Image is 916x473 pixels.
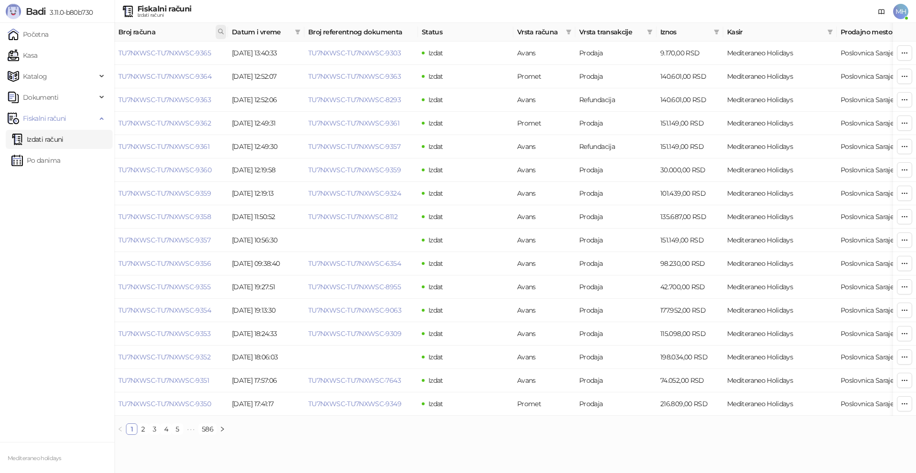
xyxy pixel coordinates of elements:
a: Kasa [8,46,37,65]
span: Izdat [428,72,443,81]
td: Prodaja [575,275,656,299]
span: Izdat [428,399,443,408]
li: Sledeća strana [217,423,228,435]
td: 135.687,00 RSD [656,205,723,229]
span: MH [893,4,908,19]
a: Izdati računi [11,130,63,149]
td: [DATE] 19:27:51 [228,275,304,299]
span: Izdat [428,306,443,315]
a: TU7NXWSC-TU7NXWSC-9364 [118,72,211,81]
span: Izdat [428,212,443,221]
span: Izdat [428,259,443,268]
span: Izdat [428,353,443,361]
th: Kasir [723,23,837,42]
td: [DATE] 12:52:07 [228,65,304,88]
a: 4 [161,424,171,434]
td: 30.000,00 RSD [656,158,723,182]
a: TU7NXWSC-TU7NXWSC-8112 [308,212,397,221]
a: Početna [8,25,49,44]
li: 4 [160,423,172,435]
span: Vrsta računa [517,27,562,37]
td: 151.149,00 RSD [656,229,723,252]
td: Prodaja [575,205,656,229]
span: Izdat [428,329,443,338]
td: 177.952,00 RSD [656,299,723,322]
li: 1 [126,423,137,435]
td: Promet [513,392,575,416]
li: 2 [137,423,149,435]
span: Dokumenti [23,88,58,107]
td: Avans [513,252,575,275]
a: TU7NXWSC-TU7NXWSC-9363 [308,72,401,81]
td: [DATE] 10:56:30 [228,229,304,252]
td: Avans [513,369,575,392]
td: TU7NXWSC-TU7NXWSC-9357 [114,229,228,252]
span: filter [647,29,653,35]
td: 74.052,00 RSD [656,369,723,392]
td: Mediteraneo Holidays [723,346,837,369]
img: Logo [6,4,21,19]
td: Avans [513,346,575,369]
span: Izdat [428,49,443,57]
td: Avans [513,88,575,112]
td: 216.809,00 RSD [656,392,723,416]
td: TU7NXWSC-TU7NXWSC-9356 [114,252,228,275]
td: Avans [513,229,575,252]
td: TU7NXWSC-TU7NXWSC-9363 [114,88,228,112]
a: TU7NXWSC-TU7NXWSC-9349 [308,399,401,408]
td: [DATE] 12:49:31 [228,112,304,135]
span: Izdat [428,189,443,198]
td: Avans [513,182,575,205]
span: Badi [26,6,46,17]
td: Prodaja [575,182,656,205]
span: Izdat [428,95,443,104]
td: [DATE] 18:24:33 [228,322,304,346]
td: Mediteraneo Holidays [723,322,837,346]
td: Mediteraneo Holidays [723,369,837,392]
a: TU7NXWSC-TU7NXWSC-6354 [308,259,401,268]
td: Refundacija [575,135,656,158]
span: filter [827,29,833,35]
td: TU7NXWSC-TU7NXWSC-9351 [114,369,228,392]
a: TU7NXWSC-TU7NXWSC-9352 [118,353,210,361]
td: 198.034,00 RSD [656,346,723,369]
td: Mediteraneo Holidays [723,252,837,275]
td: Promet [513,65,575,88]
span: Iznos [660,27,710,37]
span: Datum i vreme [232,27,291,37]
td: TU7NXWSC-TU7NXWSC-9353 [114,322,228,346]
li: Sledećih 5 Strana [183,423,198,435]
span: filter [712,25,721,39]
a: TU7NXWSC-TU7NXWSC-9357 [118,236,210,244]
span: Izdat [428,119,443,127]
span: filter [566,29,572,35]
td: 140.601,00 RSD [656,65,723,88]
td: Mediteraneo Holidays [723,158,837,182]
td: [DATE] 17:57:06 [228,369,304,392]
span: filter [564,25,573,39]
a: TU7NXWSC-TU7NXWSC-9357 [308,142,400,151]
li: Prethodna strana [114,423,126,435]
td: Refundacija [575,88,656,112]
span: Vrsta transakcije [579,27,643,37]
a: TU7NXWSC-TU7NXWSC-9360 [118,166,211,174]
span: filter [714,29,719,35]
span: Izdat [428,236,443,244]
td: Avans [513,322,575,346]
th: Broj računa [114,23,228,42]
a: TU7NXWSC-TU7NXWSC-9365 [118,49,211,57]
td: 98.230,00 RSD [656,252,723,275]
td: [DATE] 12:19:58 [228,158,304,182]
a: TU7NXWSC-TU7NXWSC-9361 [118,142,209,151]
a: 586 [199,424,216,434]
td: Mediteraneo Holidays [723,42,837,65]
span: Fiskalni računi [23,109,66,128]
td: Prodaja [575,112,656,135]
a: Dokumentacija [874,4,889,19]
a: TU7NXWSC-TU7NXWSC-9363 [118,95,211,104]
a: TU7NXWSC-TU7NXWSC-9356 [118,259,211,268]
th: Status [418,23,513,42]
td: 140.601,00 RSD [656,88,723,112]
a: 5 [172,424,183,434]
span: right [219,426,225,432]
